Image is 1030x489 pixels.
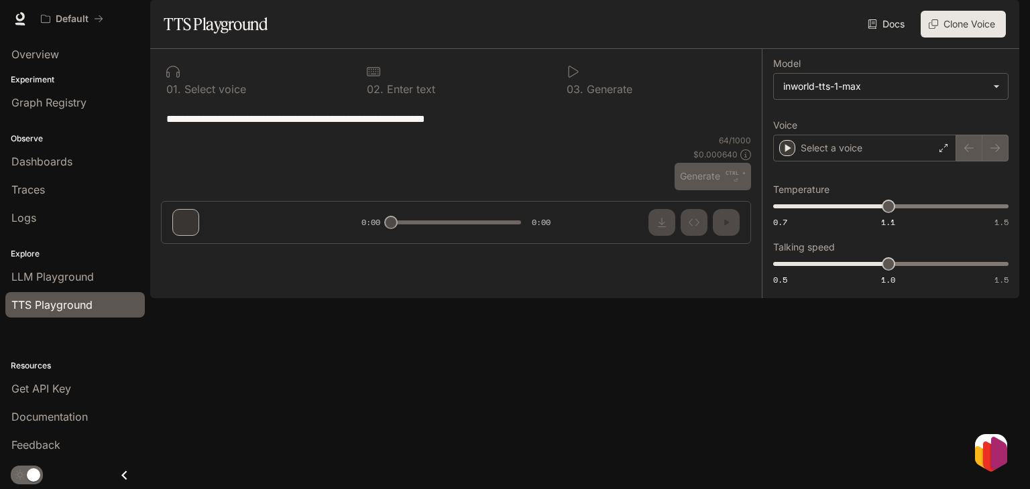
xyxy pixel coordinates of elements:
[881,216,895,228] span: 1.1
[881,274,895,285] span: 1.0
[773,242,835,252] p: Talking speed
[773,274,787,285] span: 0.5
[181,84,246,94] p: Select voice
[719,135,751,146] p: 64 / 1000
[773,185,829,194] p: Temperature
[994,216,1009,228] span: 1.5
[774,74,1008,99] div: inworld-tts-1-max
[166,84,181,94] p: 0 1 .
[783,80,986,93] div: inworld-tts-1-max
[567,84,583,94] p: 0 3 .
[56,13,89,25] p: Default
[693,149,738,160] p: $ 0.000640
[773,216,787,228] span: 0.7
[384,84,435,94] p: Enter text
[164,11,268,38] h1: TTS Playground
[865,11,910,38] a: Docs
[583,84,632,94] p: Generate
[773,121,797,130] p: Voice
[367,84,384,94] p: 0 2 .
[994,274,1009,285] span: 1.5
[35,5,109,32] button: All workspaces
[801,141,862,155] p: Select a voice
[921,11,1006,38] button: Clone Voice
[773,59,801,68] p: Model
